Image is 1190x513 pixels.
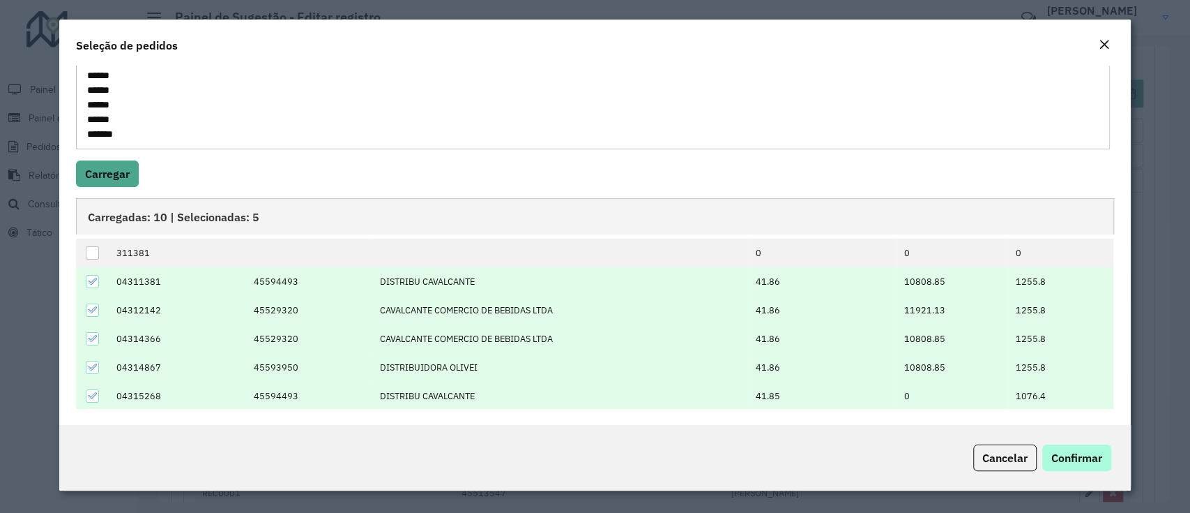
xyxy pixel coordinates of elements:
[1042,445,1111,471] button: Confirmar
[247,267,373,296] td: 45594493
[247,353,373,382] td: 45593950
[373,382,748,410] td: DISTRIBU CAVALCANTE
[247,296,373,325] td: 45529320
[373,325,748,353] td: CAVALCANTE COMERCIO DE BEBIDAS LTDA
[982,451,1028,465] span: Cancelar
[1008,353,1113,382] td: 1255.8
[1099,39,1110,50] em: Fechar
[748,353,897,382] td: 41.86
[1008,239,1113,267] td: 0
[76,198,1113,235] div: Carregadas: 10 | Selecionadas: 5
[748,296,897,325] td: 41.86
[373,353,748,382] td: DISTRIBUIDORA OLIVEI
[109,239,247,267] td: 311381
[748,239,897,267] td: 0
[109,296,247,325] td: 04312142
[373,296,748,325] td: CAVALCANTE COMERCIO DE BEBIDAS LTDA
[1008,325,1113,353] td: 1255.8
[1094,36,1114,54] button: Close
[76,37,178,54] h4: Seleção de pedidos
[109,353,247,382] td: 04314867
[973,445,1037,471] button: Cancelar
[897,353,1008,382] td: 10808.85
[1008,296,1113,325] td: 1255.8
[1008,382,1113,410] td: 1076.4
[748,267,897,296] td: 41.86
[748,325,897,353] td: 41.86
[109,382,247,410] td: 04315268
[897,325,1008,353] td: 10808.85
[76,161,139,187] button: Carregar
[897,267,1008,296] td: 10808.85
[247,382,373,410] td: 45594493
[109,267,247,296] td: 04311381
[897,382,1008,410] td: 0
[109,325,247,353] td: 04314366
[1051,451,1102,465] span: Confirmar
[897,296,1008,325] td: 11921.13
[897,239,1008,267] td: 0
[1008,267,1113,296] td: 1255.8
[247,325,373,353] td: 45529320
[748,382,897,410] td: 41.85
[373,267,748,296] td: DISTRIBU CAVALCANTE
